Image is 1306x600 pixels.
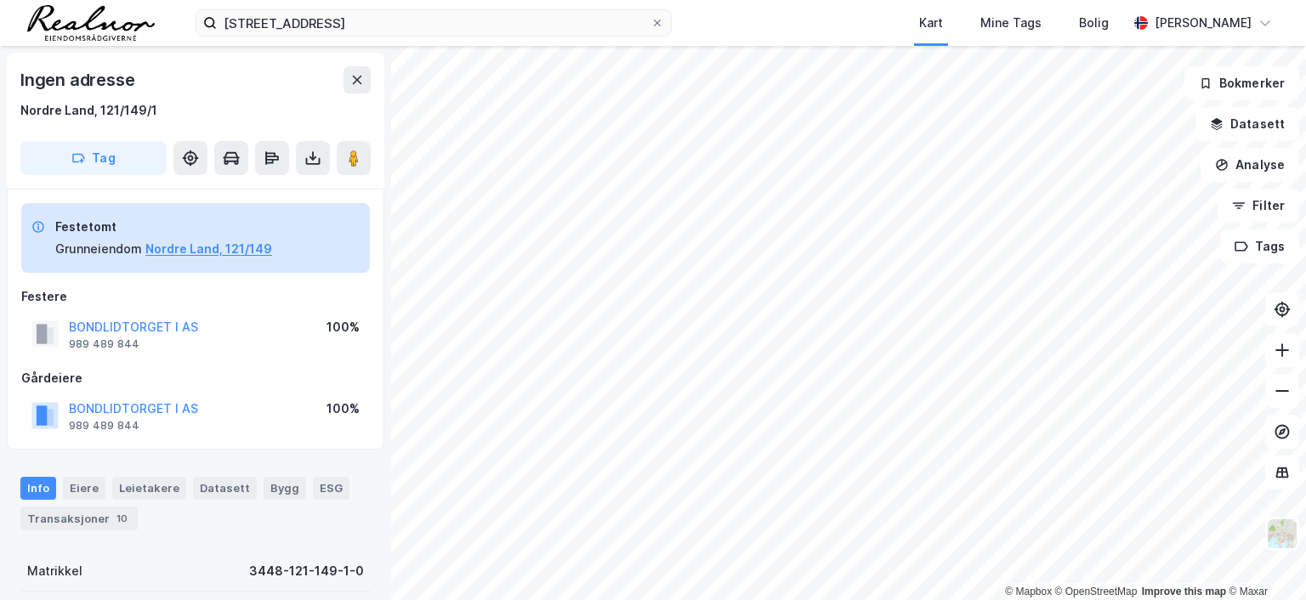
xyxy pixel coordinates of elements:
[113,510,131,527] div: 10
[1266,518,1298,550] img: Z
[20,66,138,93] div: Ingen adresse
[20,100,157,121] div: Nordre Land, 121/149/1
[1221,518,1306,600] div: Kontrollprogram for chat
[27,5,155,41] img: realnor-logo.934646d98de889bb5806.png
[1184,66,1299,100] button: Bokmerker
[69,337,139,351] div: 989 489 844
[21,368,370,388] div: Gårdeiere
[145,239,272,259] button: Nordre Land, 121/149
[326,399,360,419] div: 100%
[20,507,138,530] div: Transaksjoner
[20,141,167,175] button: Tag
[264,477,306,499] div: Bygg
[112,477,186,499] div: Leietakere
[1079,13,1109,33] div: Bolig
[217,10,650,36] input: Søk på adresse, matrikkel, gårdeiere, leietakere eller personer
[1005,586,1052,597] a: Mapbox
[55,239,142,259] div: Grunneiendom
[249,561,364,581] div: 3448-121-149-1-0
[1195,107,1299,141] button: Datasett
[1142,586,1226,597] a: Improve this map
[69,419,139,433] div: 989 489 844
[1155,13,1252,33] div: [PERSON_NAME]
[326,317,360,337] div: 100%
[55,217,272,237] div: Festetomt
[1221,518,1306,600] iframe: Chat Widget
[21,286,370,307] div: Festere
[980,13,1042,33] div: Mine Tags
[27,561,82,581] div: Matrikkel
[1218,189,1299,223] button: Filter
[1055,586,1138,597] a: OpenStreetMap
[20,477,56,499] div: Info
[313,477,349,499] div: ESG
[919,13,943,33] div: Kart
[193,477,257,499] div: Datasett
[1201,148,1299,182] button: Analyse
[63,477,105,499] div: Eiere
[1220,229,1299,263] button: Tags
